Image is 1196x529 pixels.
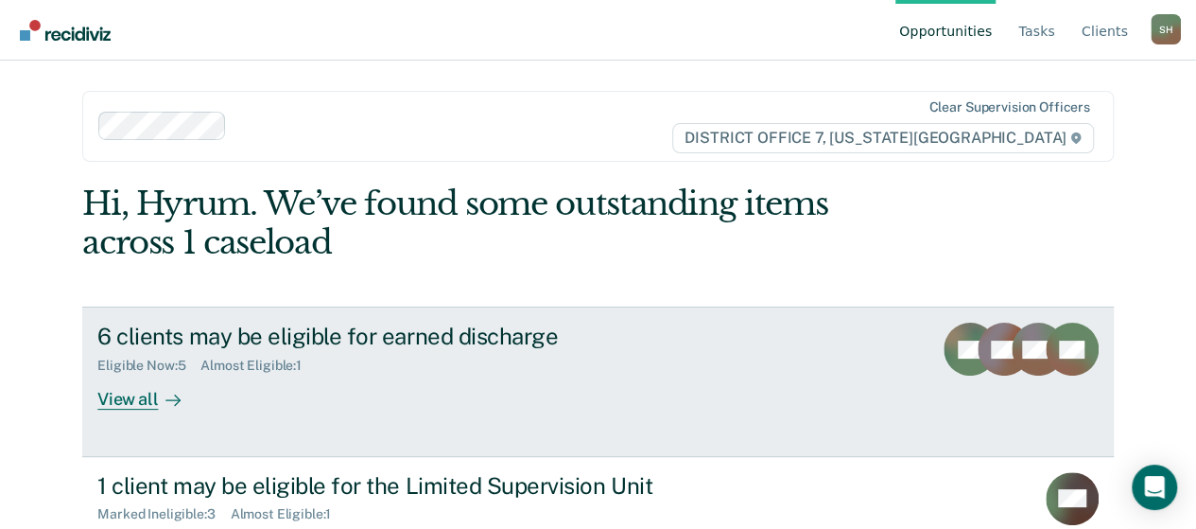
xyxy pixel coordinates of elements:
[928,99,1089,115] div: Clear supervision officers
[231,506,347,522] div: Almost Eligible : 1
[1151,14,1181,44] div: S H
[200,358,317,374] div: Almost Eligible : 1
[97,506,230,522] div: Marked Ineligible : 3
[672,123,1093,153] span: DISTRICT OFFICE 7, [US_STATE][GEOGRAPHIC_DATA]
[97,472,761,500] div: 1 client may be eligible for the Limited Supervision Unit
[1132,465,1177,510] div: Open Intercom Messenger
[97,323,761,350] div: 6 clients may be eligible for earned discharge
[1151,14,1181,44] button: Profile dropdown button
[82,185,907,262] div: Hi, Hyrum. We’ve found some outstanding items across 1 caseload
[82,307,1114,456] a: 6 clients may be eligible for earned dischargeEligible Now:5Almost Eligible:1View all
[20,20,111,41] img: Recidiviz
[97,374,203,411] div: View all
[97,358,200,374] div: Eligible Now : 5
